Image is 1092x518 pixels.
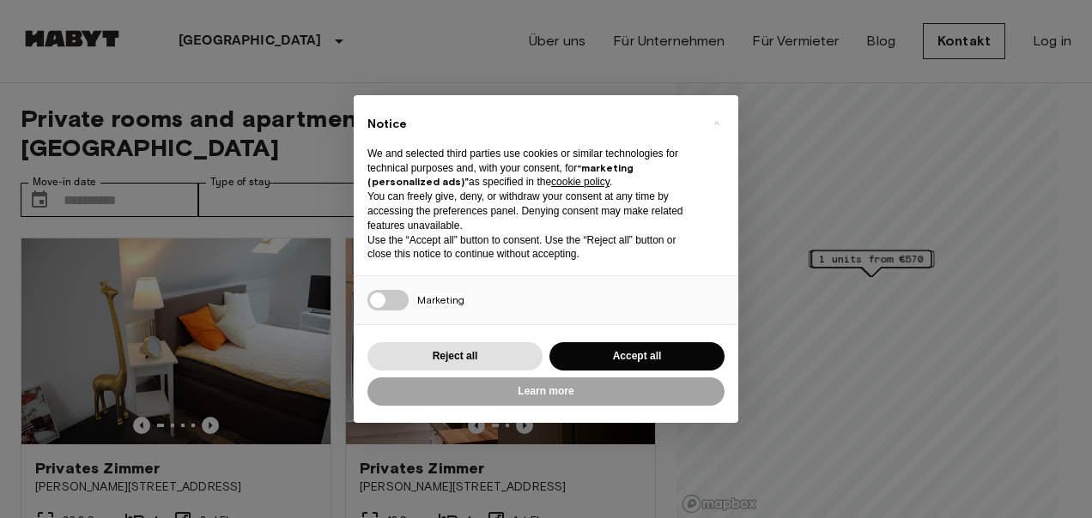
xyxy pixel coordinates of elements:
[367,116,697,133] h2: Notice
[367,233,697,262] p: Use the “Accept all” button to consent. Use the “Reject all” button or close this notice to conti...
[367,161,634,189] strong: “marketing (personalized ads)”
[367,342,543,370] button: Reject all
[551,176,610,188] a: cookie policy
[549,342,725,370] button: Accept all
[367,377,725,406] button: Learn more
[702,109,730,136] button: Close this notice
[713,112,719,133] span: ×
[367,190,697,232] p: You can freely give, deny, or withdraw your consent at any time by accessing the preferences pane...
[417,293,464,306] span: Marketing
[367,147,697,190] p: We and selected third parties use cookies or similar technologies for technical purposes and, wit...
